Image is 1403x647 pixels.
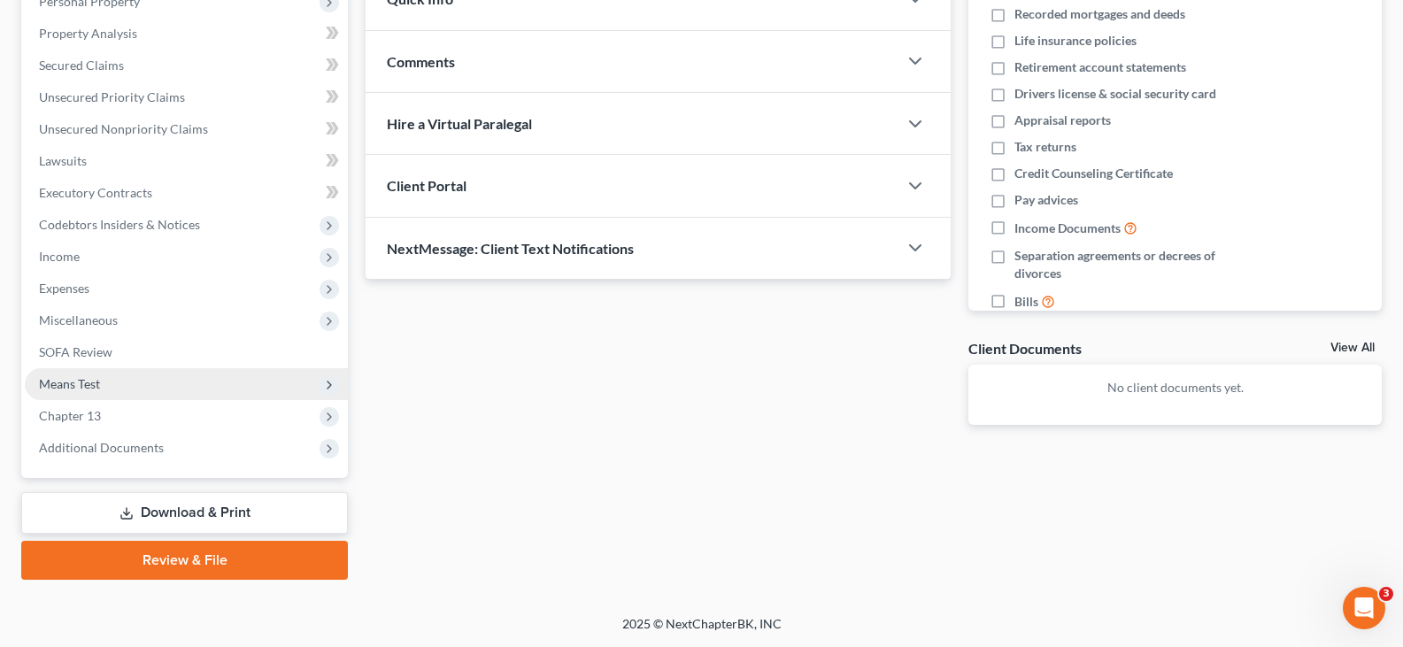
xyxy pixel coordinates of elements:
span: Unsecured Nonpriority Claims [39,121,208,136]
span: Separation agreements or decrees of divorces [1014,247,1263,282]
p: No client documents yet. [983,379,1368,397]
div: 2025 © NextChapterBK, INC [197,615,1206,647]
a: Secured Claims [25,50,348,81]
span: Means Test [39,376,100,391]
div: Client Documents [968,339,1082,358]
span: Life insurance policies [1014,32,1137,50]
span: Retirement account statements [1014,58,1186,76]
span: 3 [1379,587,1393,601]
span: Income [39,249,80,264]
span: Appraisal reports [1014,112,1111,129]
span: Secured Claims [39,58,124,73]
a: Executory Contracts [25,177,348,209]
span: Tax returns [1014,138,1076,156]
span: Pay advices [1014,191,1078,209]
span: Hire a Virtual Paralegal [387,115,532,132]
a: View All [1330,342,1375,354]
a: Review & File [21,541,348,580]
a: Unsecured Nonpriority Claims [25,113,348,145]
span: Recorded mortgages and deeds [1014,5,1185,23]
span: Property Analysis [39,26,137,41]
span: Executory Contracts [39,185,152,200]
span: Bills [1014,293,1038,311]
span: NextMessage: Client Text Notifications [387,240,634,257]
span: Income Documents [1014,220,1121,237]
a: SOFA Review [25,336,348,368]
span: Credit Counseling Certificate [1014,165,1173,182]
span: Drivers license & social security card [1014,85,1216,103]
span: Client Portal [387,177,466,194]
span: Comments [387,53,455,70]
span: Chapter 13 [39,408,101,423]
a: Download & Print [21,492,348,534]
a: Lawsuits [25,145,348,177]
span: Additional Documents [39,440,164,455]
a: Property Analysis [25,18,348,50]
span: Unsecured Priority Claims [39,89,185,104]
span: Expenses [39,281,89,296]
span: Miscellaneous [39,312,118,327]
span: Lawsuits [39,153,87,168]
span: SOFA Review [39,344,112,359]
iframe: Intercom live chat [1343,587,1385,629]
span: Codebtors Insiders & Notices [39,217,200,232]
a: Unsecured Priority Claims [25,81,348,113]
